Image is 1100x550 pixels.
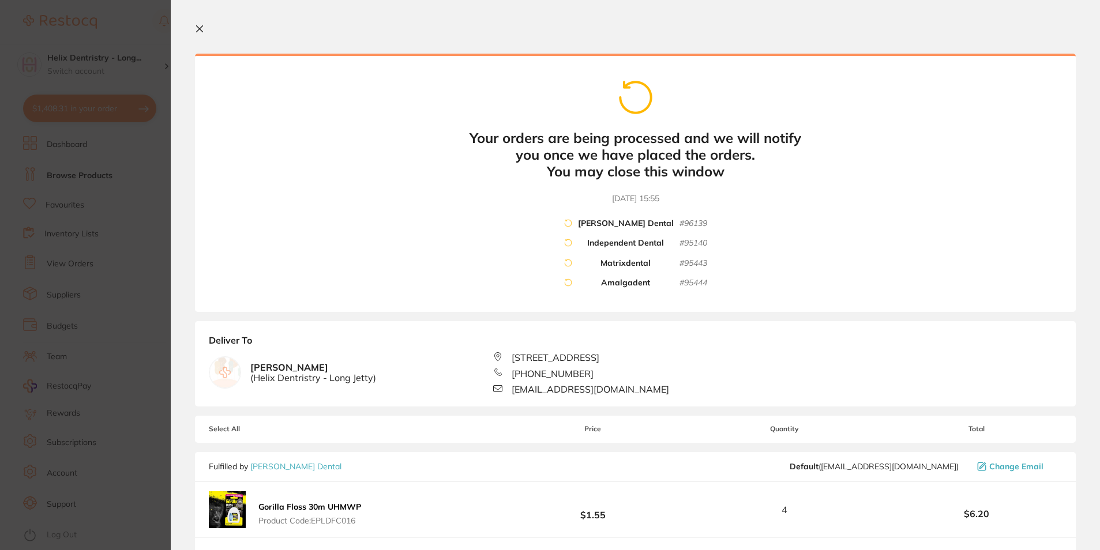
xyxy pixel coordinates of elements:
[679,238,707,248] small: # 95140
[891,425,1062,433] span: Total
[679,258,707,269] small: # 95443
[974,461,1062,472] button: Change Email
[563,258,573,268] img: cart-spinner.png
[563,278,573,288] img: cart-spinner.png
[612,193,659,205] time: [DATE] 15:55
[250,461,341,472] a: [PERSON_NAME] Dental
[679,219,707,229] small: # 96139
[563,219,573,228] img: cart-spinner.png
[512,368,594,379] span: [PHONE_NUMBER]
[782,504,787,515] span: 4
[209,462,341,471] p: Fulfilled by
[209,491,246,528] img: cTNvOHE2dw
[614,76,658,119] img: cart-spinner.png
[209,357,241,388] img: empty.jpg
[258,516,361,525] span: Product Code: EPLDFC016
[891,508,1062,519] b: $6.20
[563,238,573,248] img: cart-spinner.png
[250,362,376,383] b: [PERSON_NAME]
[508,425,678,433] span: Price
[601,278,650,288] b: Amalgadent
[587,238,664,248] b: Independent Dental
[578,219,674,229] b: [PERSON_NAME] Dental
[250,372,376,383] span: ( Helix Dentristry - Long Jetty )
[989,462,1043,471] span: Change Email
[678,425,891,433] span: Quantity
[209,335,1062,352] b: Deliver To
[600,258,651,269] b: Matrixdental
[255,502,365,526] button: Gorilla Floss 30m UHMWP Product Code:EPLDFC016
[209,425,324,433] span: Select All
[512,384,669,394] span: [EMAIL_ADDRESS][DOMAIN_NAME]
[508,499,678,520] b: $1.55
[463,130,809,179] b: Your orders are being processed and we will notify you once we have placed the orders. You may cl...
[512,352,599,363] span: [STREET_ADDRESS]
[790,461,819,472] b: Default
[790,462,959,471] span: sales@piksters.com
[258,502,361,512] b: Gorilla Floss 30m UHMWP
[679,278,707,288] small: # 95444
